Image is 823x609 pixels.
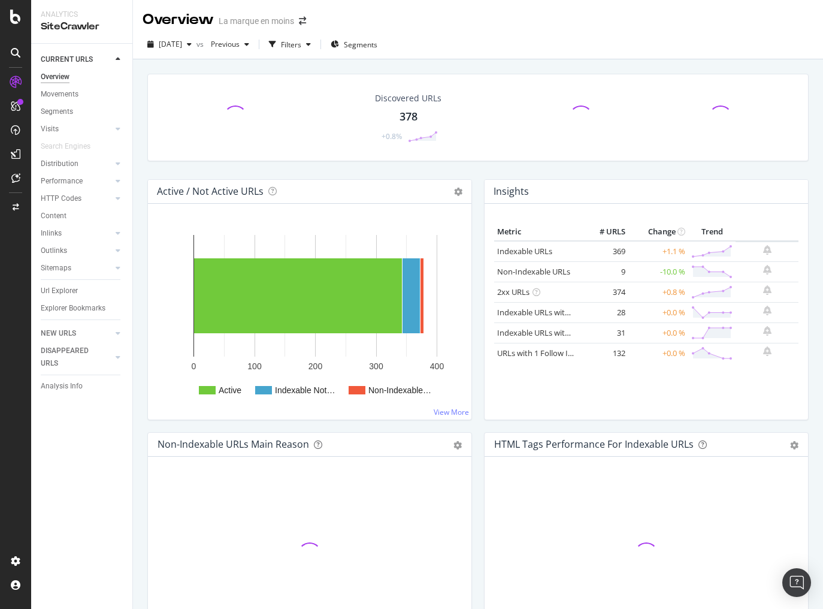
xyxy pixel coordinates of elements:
div: bell-plus [763,245,771,255]
td: +0.8 % [628,282,688,302]
div: SiteCrawler [41,20,123,34]
a: Inlinks [41,227,112,240]
a: HTTP Codes [41,192,112,205]
div: Discovered URLs [375,92,441,104]
a: Non-Indexable URLs [497,266,570,277]
td: -10.0 % [628,261,688,282]
h4: Insights [494,183,529,200]
a: Search Engines [41,140,102,153]
a: 2xx URLs [497,287,529,297]
th: Trend [688,223,736,241]
div: La marque en moins [219,15,294,27]
a: Content [41,210,124,222]
div: Sitemaps [41,262,71,275]
div: Inlinks [41,227,62,240]
text: 400 [430,361,444,371]
div: bell-plus [763,346,771,356]
div: Visits [41,123,59,135]
span: Segments [344,40,377,50]
text: 0 [192,361,196,371]
th: # URLS [580,223,628,241]
div: Distribution [41,158,78,170]
div: gear [790,441,798,450]
div: HTTP Codes [41,192,81,205]
div: Analysis Info [41,380,83,393]
div: HTML Tags Performance for Indexable URLs [494,438,694,450]
button: Previous [206,35,254,54]
td: +0.0 % [628,302,688,322]
a: Analysis Info [41,380,124,393]
a: Indexable URLs [497,246,552,257]
a: NEW URLS [41,327,112,340]
div: Segments [41,105,73,118]
a: Indexable URLs with Bad H1 [497,307,597,318]
a: Sitemaps [41,262,112,275]
button: [DATE] [143,35,196,54]
h4: Active / Not Active URLs [157,183,264,200]
text: 100 [247,361,262,371]
th: Change [628,223,688,241]
a: Visits [41,123,112,135]
div: Open Intercom Messenger [782,568,811,597]
text: 300 [369,361,383,371]
a: Distribution [41,158,112,170]
div: +0.8% [382,131,402,141]
div: Outlinks [41,245,67,257]
div: Url Explorer [41,285,78,297]
button: Filters [264,35,316,54]
span: vs [196,39,206,49]
td: 28 [580,302,628,322]
td: 9 [580,261,628,282]
td: +0.0 % [628,343,688,363]
a: Explorer Bookmarks [41,302,124,315]
div: Performance [41,175,83,188]
a: Overview [41,71,124,83]
a: CURRENT URLS [41,53,112,66]
div: Content [41,210,66,222]
td: 31 [580,322,628,343]
div: Filters [281,40,301,50]
td: +1.1 % [628,241,688,262]
div: 378 [400,109,417,125]
div: bell-plus [763,306,771,315]
span: 2025 Aug. 26th [159,39,182,49]
button: Segments [326,35,382,54]
th: Metric [494,223,580,241]
a: Indexable URLs with Bad Description [497,327,628,338]
text: 200 [308,361,323,371]
div: Explorer Bookmarks [41,302,105,315]
a: URLs with 1 Follow Inlink [497,348,585,358]
div: Analytics [41,10,123,20]
div: Search Engines [41,140,90,153]
svg: A chart. [158,223,462,410]
div: Movements [41,88,78,101]
a: Outlinks [41,245,112,257]
td: 369 [580,241,628,262]
a: View More [434,407,469,417]
div: gear [453,441,462,450]
td: 132 [580,343,628,363]
span: Previous [206,39,240,49]
div: Overview [143,10,214,30]
td: 374 [580,282,628,302]
text: Indexable Not… [275,385,335,395]
i: Options [454,188,462,196]
text: Active [219,385,241,395]
a: Url Explorer [41,285,124,297]
div: Overview [41,71,69,83]
div: NEW URLS [41,327,76,340]
div: bell-plus [763,326,771,336]
text: Non-Indexable… [368,385,431,395]
a: Performance [41,175,112,188]
td: +0.0 % [628,322,688,343]
div: CURRENT URLS [41,53,93,66]
div: bell-plus [763,265,771,275]
a: Segments [41,105,124,118]
div: DISAPPEARED URLS [41,345,101,370]
div: arrow-right-arrow-left [299,17,306,25]
a: DISAPPEARED URLS [41,345,112,370]
a: Movements [41,88,124,101]
div: bell-plus [763,285,771,295]
div: Non-Indexable URLs Main Reason [158,438,309,450]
